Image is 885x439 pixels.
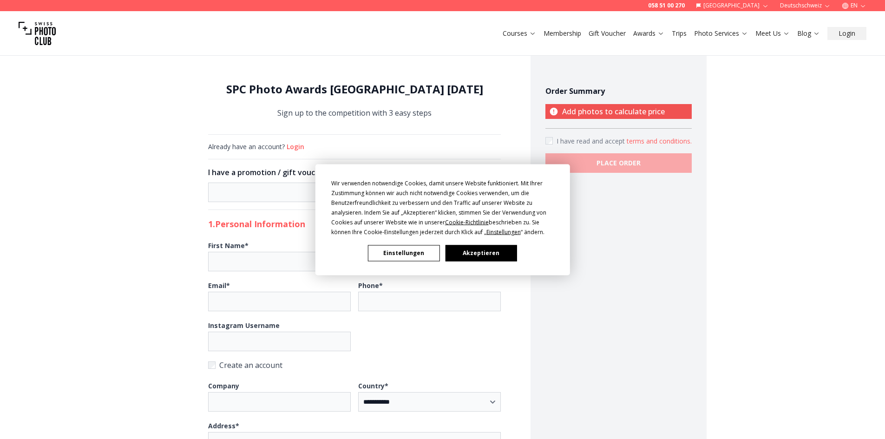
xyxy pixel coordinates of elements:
div: Wir verwenden notwendige Cookies, damit unsere Website funktioniert. Mit Ihrer Zustimmung können ... [331,178,554,236]
button: Akzeptieren [445,245,517,261]
span: Einstellungen [486,228,521,236]
div: Cookie Consent Prompt [315,164,570,275]
button: Einstellungen [368,245,439,261]
span: Cookie-Richtlinie [445,218,489,226]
